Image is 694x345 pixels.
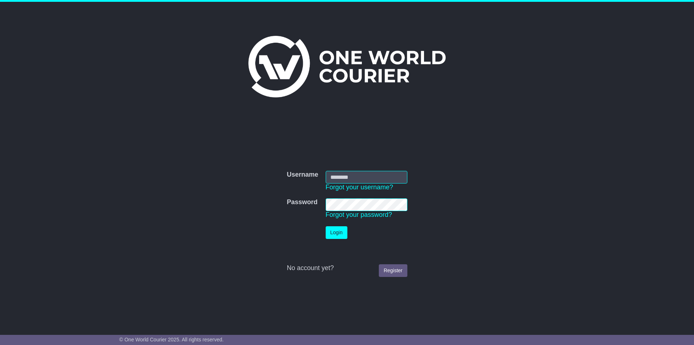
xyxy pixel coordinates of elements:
a: Forgot your username? [326,184,393,191]
div: No account yet? [287,264,407,272]
img: One World [248,36,446,97]
label: Password [287,198,317,206]
button: Login [326,226,347,239]
a: Forgot your password? [326,211,392,218]
label: Username [287,171,318,179]
span: © One World Courier 2025. All rights reserved. [119,337,224,342]
a: Register [379,264,407,277]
